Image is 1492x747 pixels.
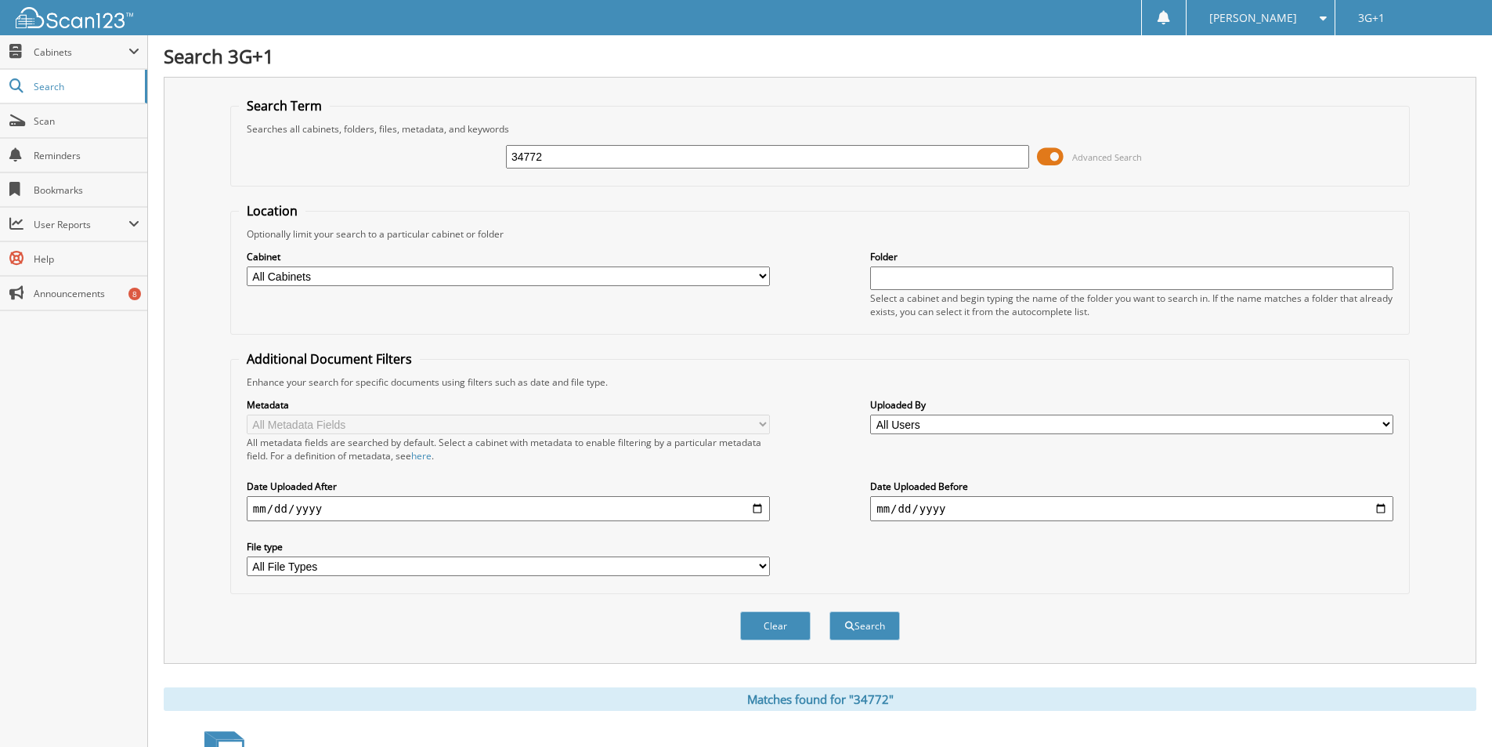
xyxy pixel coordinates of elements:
label: Date Uploaded Before [870,480,1393,493]
label: Uploaded By [870,398,1393,412]
div: Matches found for "34772" [164,687,1476,711]
div: Optionally limit your search to a particular cabinet or folder [239,227,1401,241]
legend: Location [239,202,305,219]
input: end [870,496,1393,521]
button: Clear [740,611,811,640]
div: Searches all cabinets, folders, files, metadata, and keywords [239,122,1401,136]
span: Help [34,252,139,266]
span: Reminders [34,149,139,162]
div: 8 [128,288,141,300]
span: Bookmarks [34,183,139,197]
img: scan123-logo-white.svg [16,7,133,28]
label: File type [247,540,770,553]
label: Folder [870,250,1393,263]
label: Date Uploaded After [247,480,770,493]
div: Enhance your search for specific documents using filters such as date and file type. [239,375,1401,389]
span: User Reports [34,218,128,231]
span: [PERSON_NAME] [1209,13,1297,23]
label: Metadata [247,398,770,412]
span: Search [34,80,137,93]
legend: Additional Document Filters [239,350,420,368]
div: All metadata fields are searched by default. Select a cabinet with metadata to enable filtering b... [247,436,770,462]
legend: Search Term [239,97,330,114]
button: Search [829,611,900,640]
div: Select a cabinet and begin typing the name of the folder you want to search in. If the name match... [870,292,1393,318]
span: Announcements [34,287,139,300]
h1: Search 3G+1 [164,43,1476,69]
a: here [411,449,432,462]
label: Cabinet [247,250,770,263]
input: start [247,496,770,521]
span: 3G+1 [1358,13,1385,23]
span: Advanced Search [1072,151,1142,163]
span: Scan [34,114,139,128]
span: Cabinets [34,45,128,59]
